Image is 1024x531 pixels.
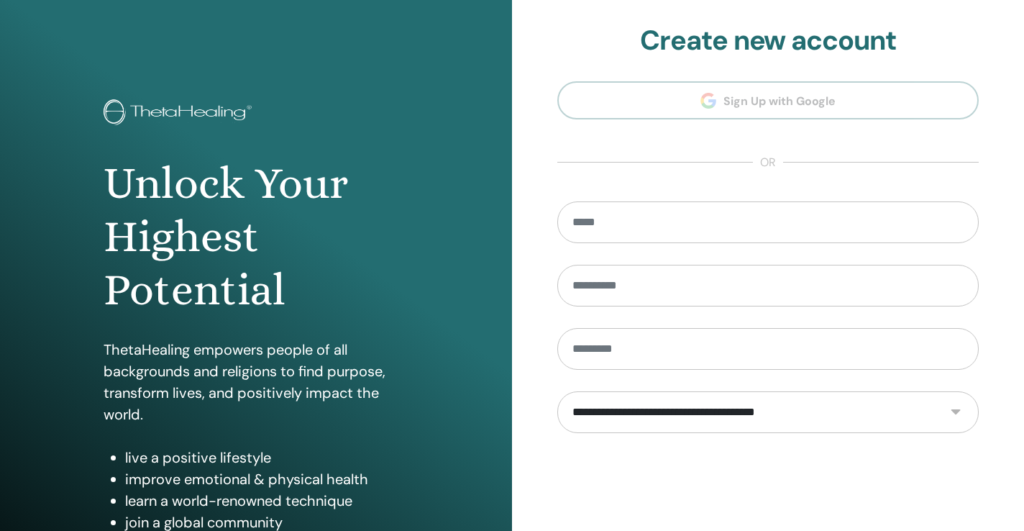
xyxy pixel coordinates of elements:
li: learn a world-renowned technique [125,490,409,512]
p: ThetaHealing empowers people of all backgrounds and religions to find purpose, transform lives, a... [104,339,409,425]
h1: Unlock Your Highest Potential [104,157,409,317]
li: live a positive lifestyle [125,447,409,468]
h2: Create new account [557,24,979,58]
span: or [753,154,783,171]
iframe: reCAPTCHA [659,455,877,511]
li: improve emotional & physical health [125,468,409,490]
